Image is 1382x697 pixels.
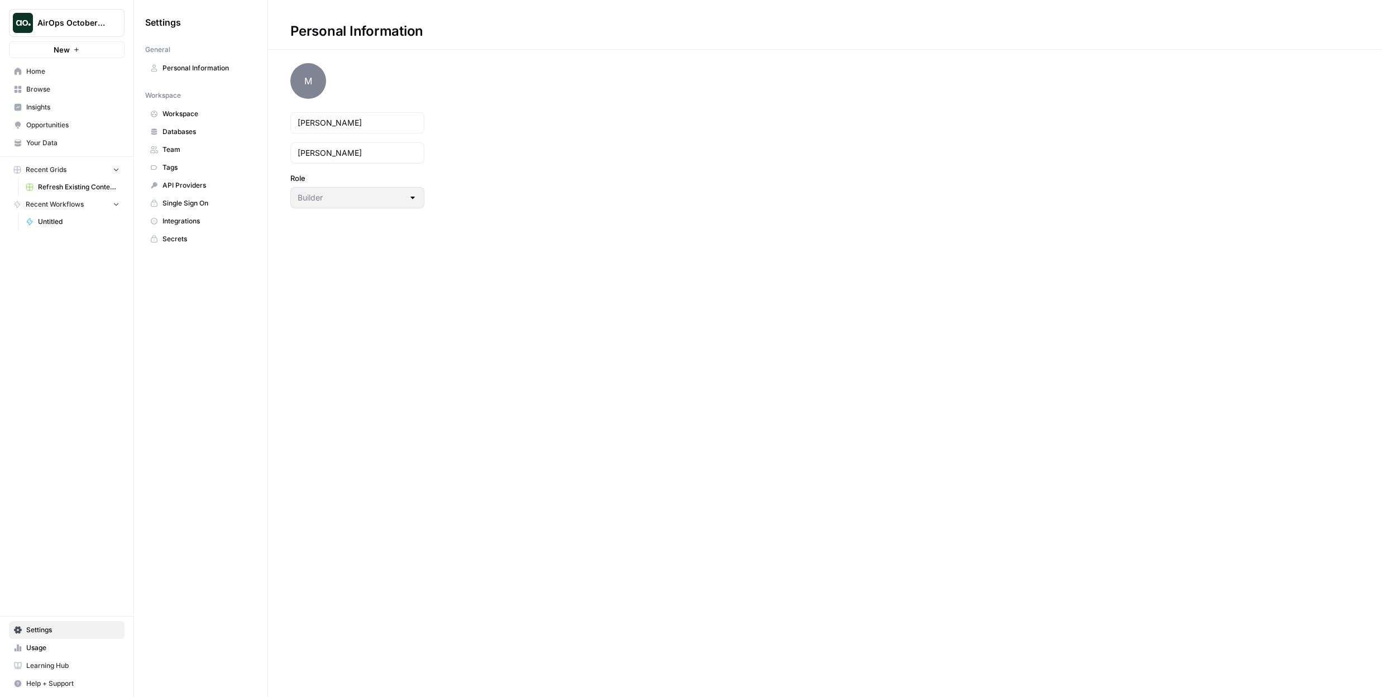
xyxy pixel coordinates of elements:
[162,198,251,208] span: Single Sign On
[26,66,119,77] span: Home
[145,141,256,159] a: Team
[290,173,424,184] label: Role
[26,661,119,671] span: Learning Hub
[9,657,125,675] a: Learning Hub
[26,199,84,209] span: Recent Workflows
[26,625,119,635] span: Settings
[290,63,326,99] span: M
[9,63,125,80] a: Home
[38,182,119,192] span: Refresh Existing Content (1)
[162,163,251,173] span: Tags
[9,675,125,693] button: Help + Support
[162,234,251,244] span: Secrets
[162,63,251,73] span: Personal Information
[9,639,125,657] a: Usage
[9,116,125,134] a: Opportunities
[9,9,125,37] button: Workspace: AirOps October Cohort
[145,59,256,77] a: Personal Information
[37,17,105,28] span: AirOps October Cohort
[13,13,33,33] img: AirOps October Cohort Logo
[145,45,170,55] span: General
[145,176,256,194] a: API Providers
[162,109,251,119] span: Workspace
[21,178,125,196] a: Refresh Existing Content (1)
[9,134,125,152] a: Your Data
[26,102,119,112] span: Insights
[145,159,256,176] a: Tags
[26,84,119,94] span: Browse
[145,230,256,248] a: Secrets
[26,138,119,148] span: Your Data
[9,41,125,58] button: New
[9,98,125,116] a: Insights
[162,145,251,155] span: Team
[21,213,125,231] a: Untitled
[9,196,125,213] button: Recent Workflows
[268,22,446,40] div: Personal Information
[26,165,66,175] span: Recent Grids
[162,180,251,190] span: API Providers
[145,90,181,101] span: Workspace
[26,679,119,689] span: Help + Support
[145,123,256,141] a: Databases
[162,216,251,226] span: Integrations
[145,16,181,29] span: Settings
[145,212,256,230] a: Integrations
[9,80,125,98] a: Browse
[38,217,119,227] span: Untitled
[9,621,125,639] a: Settings
[145,105,256,123] a: Workspace
[9,161,125,178] button: Recent Grids
[162,127,251,137] span: Databases
[54,44,70,55] span: New
[26,643,119,653] span: Usage
[26,120,119,130] span: Opportunities
[145,194,256,212] a: Single Sign On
